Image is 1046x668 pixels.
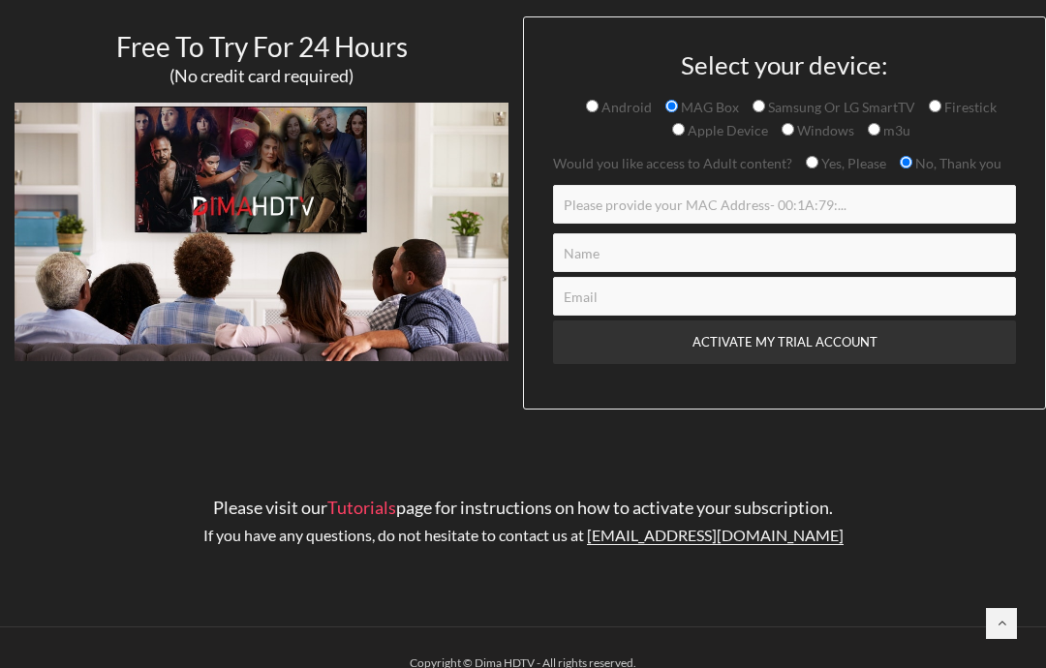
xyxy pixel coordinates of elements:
input: Name [553,233,1016,272]
a: Tutorials [327,497,396,518]
input: Windows [782,123,794,136]
span: Select your device: [681,49,888,80]
span: m3u [880,122,910,138]
input: Please provide your MAC Address- 00:1A:79:... [553,185,1016,224]
input: Samsung Or LG SmartTV [753,100,765,112]
form: Contact form [538,51,1031,409]
input: Yes, Please [806,156,818,168]
input: Android [586,100,599,112]
span: MAG Box [678,99,739,115]
span: Please visit our page for instructions on how to activate your subscription. [213,497,833,518]
input: Email [553,277,1016,316]
span: Free To Try For 24 Hours [116,30,408,63]
span: Yes, Please [818,155,886,171]
input: No, Thank you [900,156,912,168]
span: Samsung Or LG SmartTV [765,99,915,115]
input: Apple Device [672,123,685,136]
input: ACTIVATE MY TRIAL ACCOUNT [553,320,1016,364]
input: Firestick [929,100,941,112]
span: Firestick [941,99,997,115]
span: Apple Device [685,122,768,138]
span: (No credit card required) [169,65,354,86]
input: MAG Box [665,100,678,112]
p: Would you like access to Adult content? [553,152,1016,175]
span: If you have any questions, do not hesitate to contact us at [203,526,844,545]
a: Back to top [986,608,1017,639]
span: Android [599,99,652,115]
input: m3u [868,123,880,136]
span: Windows [794,122,854,138]
span: No, Thank you [912,155,1001,171]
